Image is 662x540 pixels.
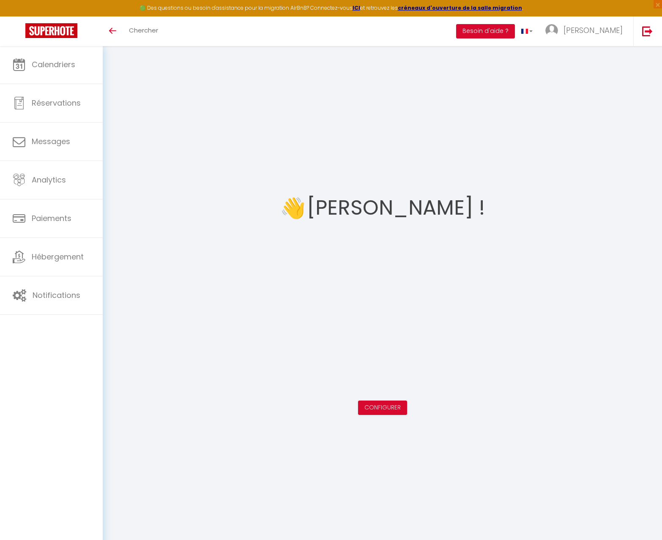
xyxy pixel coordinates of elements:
[25,23,77,38] img: Super Booking
[539,16,633,46] a: ... [PERSON_NAME]
[353,4,360,11] a: ICI
[32,251,84,262] span: Hébergement
[32,98,81,108] span: Réservations
[33,290,80,300] span: Notifications
[32,213,71,224] span: Paiements
[32,59,75,70] span: Calendriers
[364,403,401,412] a: Configurer
[280,192,306,224] span: 👋
[123,16,164,46] a: Chercher
[456,24,515,38] button: Besoin d'aide ?
[398,4,522,11] a: créneaux d'ouverture de la salle migration
[129,26,158,35] span: Chercher
[307,183,485,233] h1: [PERSON_NAME] !
[32,175,66,185] span: Analytics
[32,136,70,147] span: Messages
[247,233,518,385] iframe: welcome-outil.mov
[564,25,623,35] span: [PERSON_NAME]
[545,24,558,37] img: ...
[642,26,653,36] img: logout
[358,401,407,415] button: Configurer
